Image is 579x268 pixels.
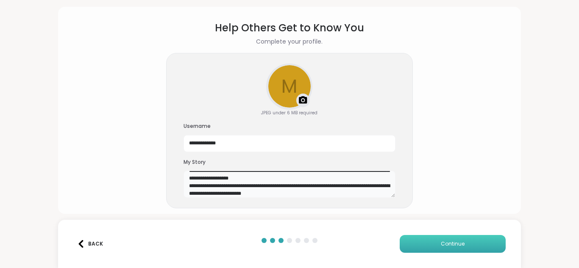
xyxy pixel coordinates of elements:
[256,37,323,46] h2: Complete your profile.
[441,240,465,248] span: Continue
[184,159,395,166] h3: My Story
[77,240,103,248] div: Back
[215,20,364,36] h1: Help Others Get to Know You
[261,110,317,116] div: JPEG under 6 MB required
[73,235,107,253] button: Back
[400,235,506,253] button: Continue
[184,123,395,130] h3: Username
